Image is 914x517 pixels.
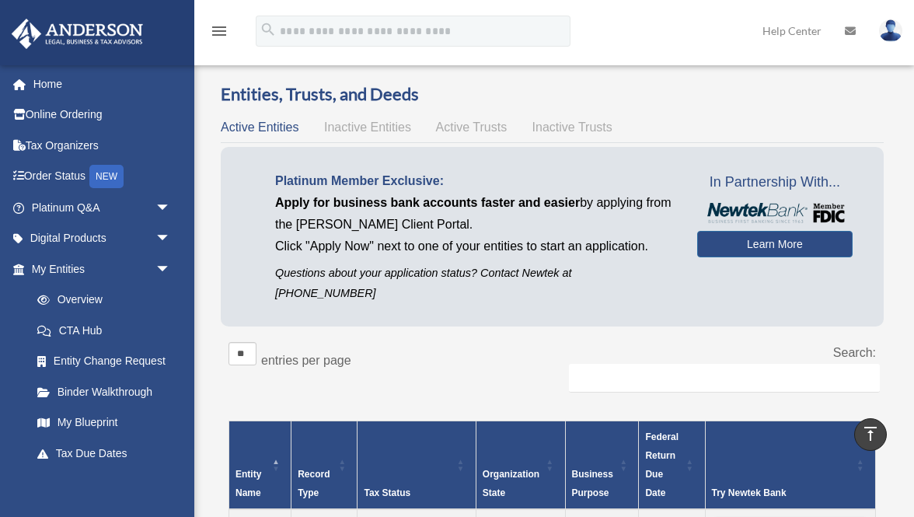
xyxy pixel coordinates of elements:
[11,68,194,100] a: Home
[11,161,194,193] a: Order StatusNEW
[89,165,124,188] div: NEW
[11,100,194,131] a: Online Ordering
[221,121,298,134] span: Active Entities
[275,192,674,236] p: by applying from the [PERSON_NAME] Client Portal.
[705,421,875,510] th: Try Newtek Bank : Activate to sort
[11,253,187,285] a: My Entitiesarrow_drop_down
[235,469,261,498] span: Entity Name
[861,424,880,443] i: vertical_align_top
[261,354,351,367] label: entries per page
[155,253,187,285] span: arrow_drop_down
[221,82,884,107] h3: Entities, Trusts, and Deeds
[436,121,508,134] span: Active Trusts
[155,223,187,255] span: arrow_drop_down
[22,315,187,346] a: CTA Hub
[22,407,187,438] a: My Blueprint
[364,487,410,498] span: Tax Status
[705,203,845,223] img: NewtekBankLogoSM.png
[697,231,853,257] a: Learn More
[260,21,277,38] i: search
[210,22,228,40] i: menu
[275,264,674,302] p: Questions about your application status? Contact Newtek at [PHONE_NUMBER]
[879,19,902,42] img: User Pic
[645,431,679,498] span: Federal Return Due Date
[11,223,194,254] a: Digital Productsarrow_drop_down
[639,421,705,510] th: Federal Return Due Date: Activate to sort
[7,19,148,49] img: Anderson Advisors Platinum Portal
[324,121,411,134] span: Inactive Entities
[11,130,194,161] a: Tax Organizers
[229,421,291,510] th: Entity Name: Activate to invert sorting
[275,236,674,257] p: Click "Apply Now" next to one of your entities to start an application.
[11,192,194,223] a: Platinum Q&Aarrow_drop_down
[22,438,187,469] a: Tax Due Dates
[712,484,852,502] div: Try Newtek Bank
[358,421,476,510] th: Tax Status: Activate to sort
[155,192,187,224] span: arrow_drop_down
[854,418,887,451] a: vertical_align_top
[275,196,580,209] span: Apply for business bank accounts faster and easier
[210,27,228,40] a: menu
[291,421,358,510] th: Record Type: Activate to sort
[697,170,853,195] span: In Partnership With...
[22,376,187,407] a: Binder Walkthrough
[833,346,876,359] label: Search:
[565,421,639,510] th: Business Purpose: Activate to sort
[22,285,179,316] a: Overview
[532,121,612,134] span: Inactive Trusts
[483,469,539,498] span: Organization State
[298,469,330,498] span: Record Type
[572,469,613,498] span: Business Purpose
[22,346,187,377] a: Entity Change Request
[476,421,565,510] th: Organization State: Activate to sort
[275,170,674,192] p: Platinum Member Exclusive:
